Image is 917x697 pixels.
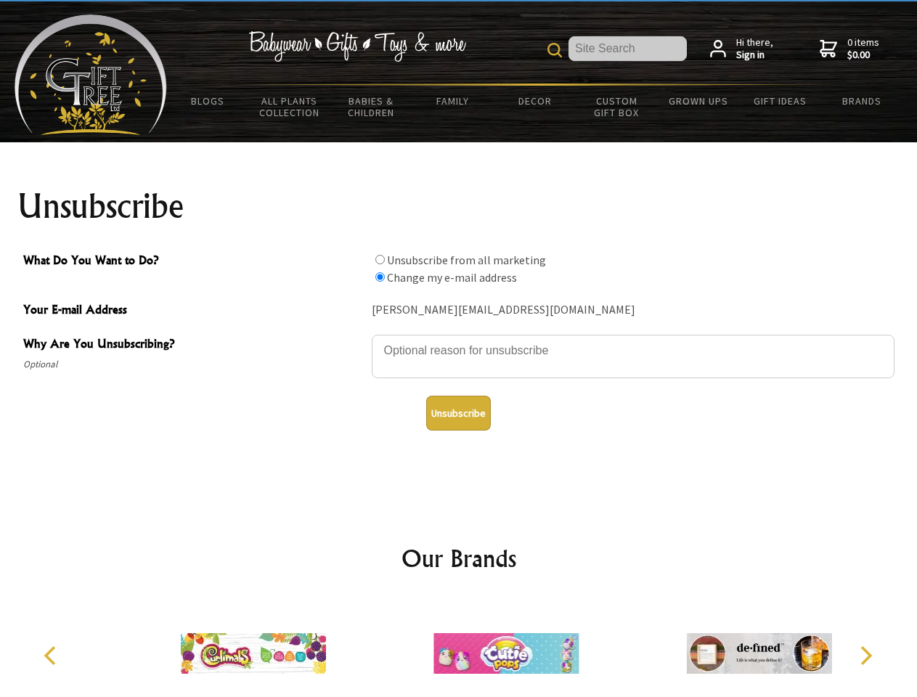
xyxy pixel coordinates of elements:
[387,253,546,267] label: Unsubscribe from all marketing
[23,335,364,356] span: Why Are You Unsubscribing?
[739,86,821,116] a: Gift Ideas
[657,86,739,116] a: Grown Ups
[29,541,889,576] h2: Our Brands
[736,36,773,62] span: Hi there,
[372,299,894,322] div: [PERSON_NAME][EMAIL_ADDRESS][DOMAIN_NAME]
[249,86,331,128] a: All Plants Collection
[494,86,576,116] a: Decor
[847,49,879,62] strong: $0.00
[426,396,491,431] button: Unsubscribe
[736,49,773,62] strong: Sign in
[330,86,412,128] a: Babies & Children
[821,86,903,116] a: Brands
[15,15,167,135] img: Babyware - Gifts - Toys and more...
[412,86,494,116] a: Family
[23,251,364,272] span: What Do You Want to Do?
[23,301,364,322] span: Your E-mail Address
[849,640,881,672] button: Next
[36,640,68,672] button: Previous
[17,189,900,224] h1: Unsubscribe
[248,31,466,62] img: Babywear - Gifts - Toys & more
[847,36,879,62] span: 0 items
[387,270,517,285] label: Change my e-mail address
[167,86,249,116] a: BLOGS
[710,36,773,62] a: Hi there,Sign in
[375,255,385,264] input: What Do You Want to Do?
[375,272,385,282] input: What Do You Want to Do?
[820,36,879,62] a: 0 items$0.00
[576,86,658,128] a: Custom Gift Box
[547,43,562,57] img: product search
[372,335,894,378] textarea: Why Are You Unsubscribing?
[23,356,364,373] span: Optional
[568,36,687,61] input: Site Search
